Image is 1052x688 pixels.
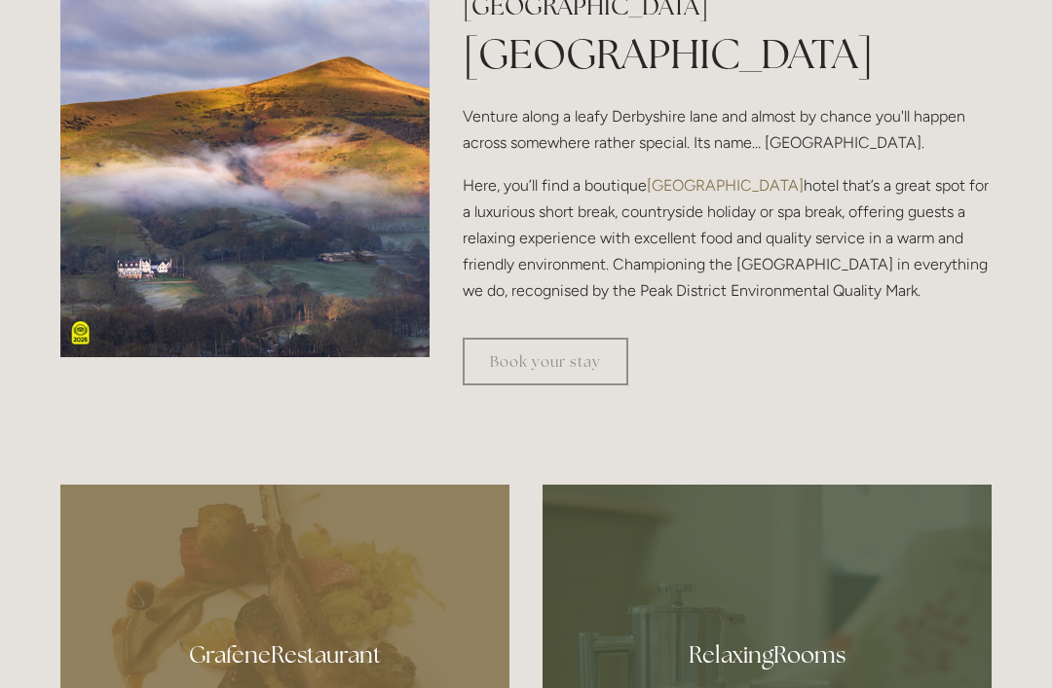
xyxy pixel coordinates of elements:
[463,172,992,305] p: Here, you’ll find a boutique hotel that’s a great spot for a luxurious short break, countryside h...
[463,338,628,385] a: Book your stay
[463,25,992,83] h1: [GEOGRAPHIC_DATA]
[647,176,804,195] a: [GEOGRAPHIC_DATA]
[463,103,992,156] p: Venture along a leafy Derbyshire lane and almost by chance you'll happen across somewhere rather ...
